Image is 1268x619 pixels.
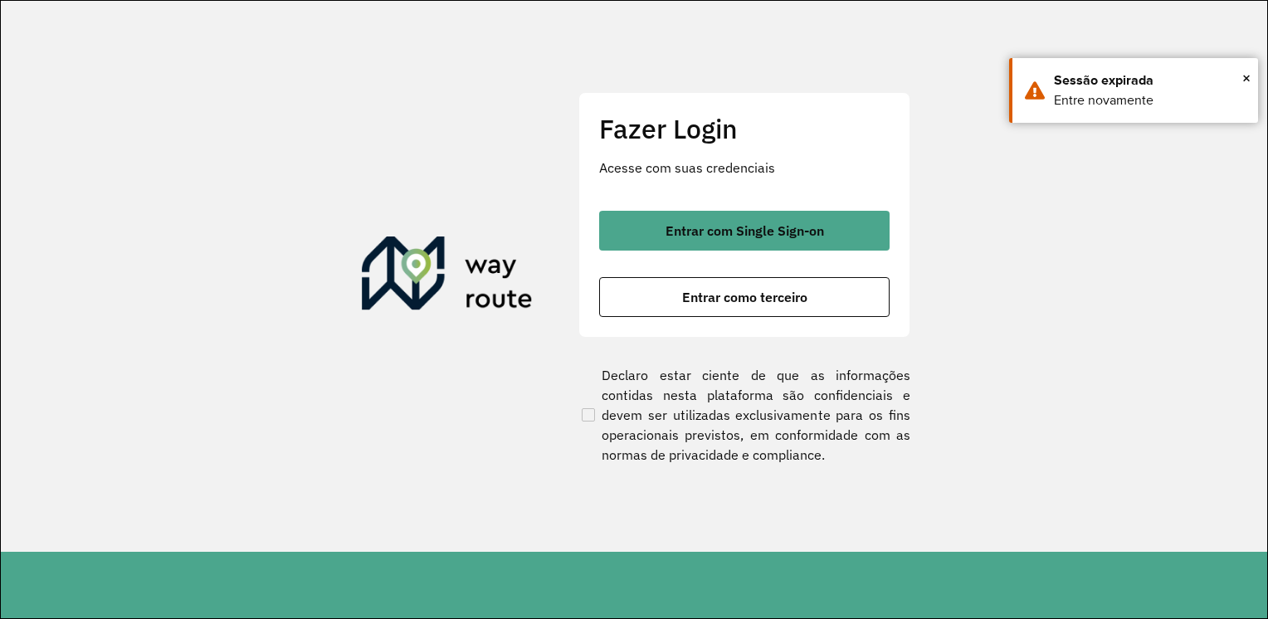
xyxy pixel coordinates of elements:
[599,211,890,251] button: botão
[362,236,533,316] img: Roteirizador AmbevTech
[602,365,910,465] font: Declaro estar ciente de que as informações contidas nesta plataforma são confidenciais e devem se...
[599,113,890,144] h2: Fazer Login
[1054,73,1153,87] font: Sessão expirada
[1242,66,1251,90] span: ×
[666,222,824,239] font: Entrar com Single Sign-on
[1054,90,1246,110] div: Entre novamente
[1242,66,1251,90] button: Close
[1054,71,1246,90] div: Sessão expirada
[599,277,890,317] button: botão
[599,158,890,178] p: Acesse com suas credenciais
[682,289,807,305] font: Entrar como terceiro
